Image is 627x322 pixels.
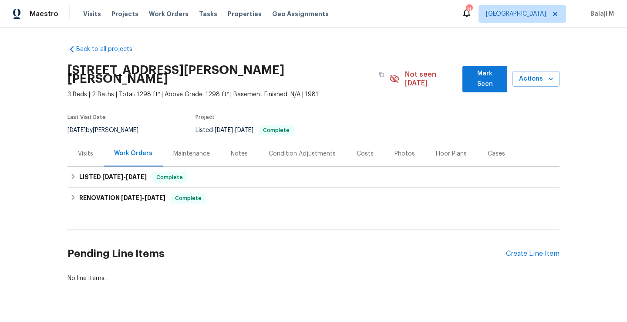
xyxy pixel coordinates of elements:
div: Condition Adjustments [269,149,336,158]
h6: LISTED [79,172,147,183]
div: No line items. [67,274,560,283]
h2: Pending Line Items [67,234,506,274]
div: Floor Plans [436,149,467,158]
span: Geo Assignments [272,10,329,18]
button: Copy Address [374,67,389,82]
div: Work Orders [114,149,152,158]
span: Work Orders [149,10,189,18]
a: Back to all projects [67,45,151,54]
div: Maintenance [173,149,210,158]
span: [DATE] [67,127,86,133]
div: Notes [231,149,248,158]
span: Last Visit Date [67,115,106,120]
div: Photos [394,149,415,158]
span: - [121,195,165,201]
button: Mark Seen [462,66,507,92]
span: Listed [196,127,294,133]
div: Cases [488,149,505,158]
div: RENOVATION [DATE]-[DATE]Complete [67,188,560,209]
span: [DATE] [215,127,233,133]
div: 11 [466,5,472,14]
span: Actions [519,74,553,85]
span: Balaji M [587,10,614,18]
span: Complete [153,173,186,182]
h6: RENOVATION [79,193,165,203]
button: Actions [512,71,560,87]
span: [DATE] [126,174,147,180]
div: LISTED [DATE]-[DATE]Complete [67,167,560,188]
span: Properties [228,10,262,18]
span: Tasks [199,11,217,17]
span: [GEOGRAPHIC_DATA] [486,10,546,18]
span: [DATE] [235,127,253,133]
span: 3 Beds | 2 Baths | Total: 1298 ft² | Above Grade: 1298 ft² | Basement Finished: N/A | 1981 [67,90,389,99]
span: [DATE] [102,174,123,180]
span: Projects [111,10,138,18]
span: [DATE] [121,195,142,201]
span: Complete [260,128,293,133]
span: Complete [172,194,205,203]
div: Create Line Item [506,250,560,258]
span: - [102,174,147,180]
span: Maestro [30,10,58,18]
span: Not seen [DATE] [405,70,458,88]
span: [DATE] [145,195,165,201]
span: Mark Seen [469,68,500,90]
div: Visits [78,149,93,158]
div: Costs [357,149,374,158]
span: Visits [83,10,101,18]
span: - [215,127,253,133]
h2: [STREET_ADDRESS][PERSON_NAME][PERSON_NAME] [67,66,374,83]
span: Project [196,115,215,120]
div: by [PERSON_NAME] [67,125,149,136]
